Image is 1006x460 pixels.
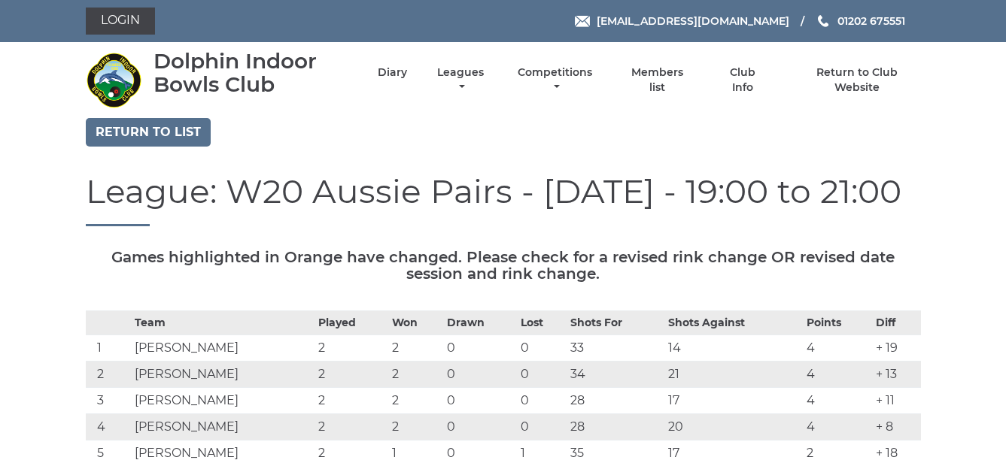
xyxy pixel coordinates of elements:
[872,362,920,388] td: + 13
[388,388,442,414] td: 2
[131,388,314,414] td: [PERSON_NAME]
[86,52,142,108] img: Dolphin Indoor Bowls Club
[803,335,872,362] td: 4
[131,414,314,440] td: [PERSON_NAME]
[816,13,905,29] a: Phone us 01202 675551
[575,13,789,29] a: Email [EMAIL_ADDRESS][DOMAIN_NAME]
[575,16,590,27] img: Email
[315,335,389,362] td: 2
[622,65,691,95] a: Members list
[664,335,803,362] td: 14
[131,335,314,362] td: [PERSON_NAME]
[443,362,518,388] td: 0
[567,311,664,335] th: Shots For
[567,362,664,388] td: 34
[567,414,664,440] td: 28
[872,335,920,362] td: + 19
[803,414,872,440] td: 4
[803,362,872,388] td: 4
[131,311,314,335] th: Team
[872,414,920,440] td: + 8
[388,362,442,388] td: 2
[803,311,872,335] th: Points
[86,414,132,440] td: 4
[315,414,389,440] td: 2
[818,15,828,27] img: Phone us
[378,65,407,80] a: Diary
[664,388,803,414] td: 17
[517,388,567,414] td: 0
[315,311,389,335] th: Played
[86,388,132,414] td: 3
[443,414,518,440] td: 0
[567,335,664,362] td: 33
[803,388,872,414] td: 4
[597,14,789,28] span: [EMAIL_ADDRESS][DOMAIN_NAME]
[86,173,921,226] h1: League: W20 Aussie Pairs - [DATE] - 19:00 to 21:00
[153,50,351,96] div: Dolphin Indoor Bowls Club
[86,362,132,388] td: 2
[517,362,567,388] td: 0
[443,335,518,362] td: 0
[86,118,211,147] a: Return to list
[86,249,921,282] h5: Games highlighted in Orange have changed. Please check for a revised rink change OR revised date ...
[719,65,767,95] a: Club Info
[131,362,314,388] td: [PERSON_NAME]
[793,65,920,95] a: Return to Club Website
[388,414,442,440] td: 2
[664,311,803,335] th: Shots Against
[315,388,389,414] td: 2
[567,388,664,414] td: 28
[872,388,920,414] td: + 11
[872,311,920,335] th: Diff
[517,311,567,335] th: Lost
[664,362,803,388] td: 21
[86,335,132,362] td: 1
[837,14,905,28] span: 01202 675551
[664,414,803,440] td: 20
[433,65,488,95] a: Leagues
[388,335,442,362] td: 2
[515,65,597,95] a: Competitions
[443,311,518,335] th: Drawn
[86,8,155,35] a: Login
[517,414,567,440] td: 0
[517,335,567,362] td: 0
[443,388,518,414] td: 0
[388,311,442,335] th: Won
[315,362,389,388] td: 2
